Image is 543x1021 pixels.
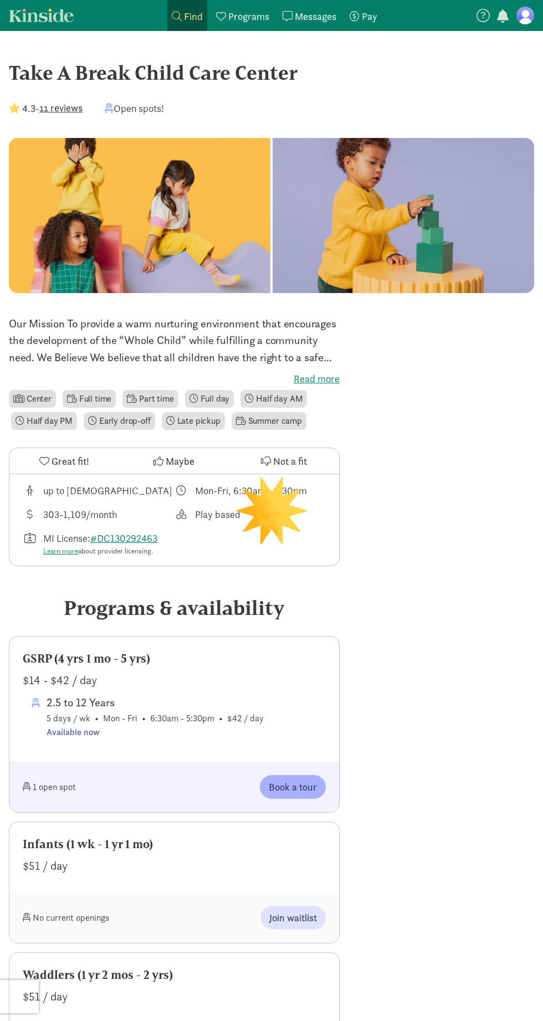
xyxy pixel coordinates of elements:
[232,412,306,430] li: Summer camp
[9,448,119,474] button: Great fit!
[269,779,317,794] span: Book a tour
[84,412,155,430] li: Early drop-off
[260,906,326,930] button: Join waitlist
[47,725,264,740] div: Available now
[162,412,225,430] li: Late pickup
[23,507,175,522] div: Average tuition for this program
[63,390,116,408] li: Full time
[9,101,83,116] div: -
[11,412,77,430] li: Half day PM
[39,100,83,115] button: 11 reviews
[23,483,175,498] div: Age range for children that this provider cares for
[105,101,164,116] div: Open spots!
[175,507,326,522] div: This provider's education philosophy
[119,448,229,474] button: Maybe
[295,10,336,23] span: Messages
[23,857,326,875] div: $51 / day
[52,454,89,469] span: Great fit!
[23,650,326,668] div: GSRP (4 yrs 1 mo - 5 yrs)
[175,483,326,498] div: Class schedule
[166,454,194,469] span: Maybe
[43,483,172,498] div: up to [DEMOGRAPHIC_DATA]
[47,694,264,711] div: 2.5 to 12 Years
[122,390,178,408] li: Part time
[43,546,78,556] a: Learn more
[260,775,326,799] button: Book a tour
[23,775,175,799] div: 1 open spot
[195,507,240,522] div: Play based
[9,58,534,88] div: Take A Break Child Care Center
[240,390,307,408] li: Half day AM
[43,507,117,522] div: 303-1,109/month
[23,531,175,557] div: License number
[22,102,35,115] strong: 4.3
[228,10,269,23] span: Programs
[90,532,157,545] a: #DC130292463
[229,448,339,474] button: Not a fit
[23,906,175,930] div: No current openings
[23,835,326,853] div: Infants (1 wk - 1 yr 1 mo)
[184,10,203,23] span: Find
[23,966,326,984] div: Waddlers (1 yr 2 mos - 2 yrs)
[9,372,340,386] label: Read more
[9,593,340,623] div: Programs & availability
[9,315,340,366] p: Our Mission To provide a warm nurturing environment that encourages the development of the “Whole...
[9,8,74,22] a: Kinside
[362,10,377,23] span: Pay
[269,910,317,925] span: Join waitlist
[23,988,326,1005] div: $51 / day
[43,531,162,557] div: MI License:
[47,694,264,740] span: 5 days / wk • Mon - Fri • 6:30am - 5:30pm • $42 / day
[43,546,162,557] div: about provider licensing.
[185,390,234,408] li: Full day
[195,483,307,498] div: Mon-Fri, 6:30am - 5:30pm
[9,390,56,408] li: Center
[23,671,326,689] div: $14 - $42 / day
[273,454,307,469] span: Not a fit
